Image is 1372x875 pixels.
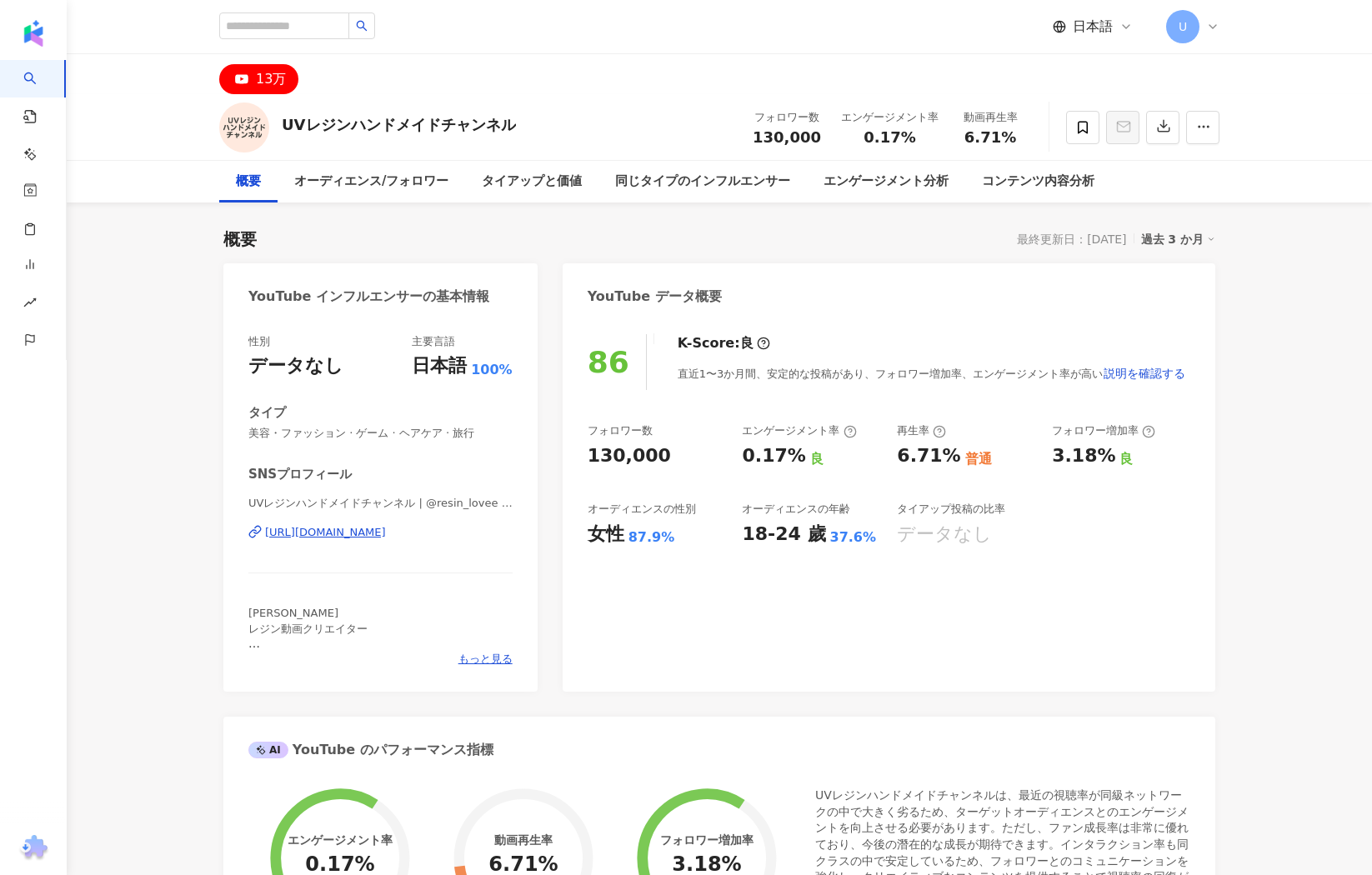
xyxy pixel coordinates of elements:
[288,833,393,847] div: エンゲージメント率
[588,522,624,547] div: 女性
[830,528,877,547] div: 37.6%
[588,443,671,469] div: 130,000
[219,64,298,94] button: 13万
[982,172,1094,192] div: コンテンツ内容分析
[740,334,754,352] div: 良
[23,60,57,240] a: search
[248,404,286,422] div: タイプ
[282,114,516,135] div: UVレジンハンドメイドチャンネル
[1052,443,1115,469] div: 3.18%
[223,227,257,251] div: 概要
[18,835,50,862] img: chrome extension
[742,522,825,547] div: 18-24 歲
[897,522,992,547] div: データなし
[458,652,513,667] span: もっと見る
[742,502,850,517] div: オーディエンスの年齢
[841,109,939,126] div: エンゲージメント率
[588,345,629,379] div: 86
[248,525,513,540] a: [URL][DOMAIN_NAME]
[588,287,722,306] div: YouTube データ概要
[412,334,455,349] div: 主要言語
[628,528,675,547] div: 87.9%
[742,443,805,469] div: 0.17%
[742,423,856,438] div: エンゲージメント率
[1104,367,1185,380] span: 説明を確認する
[248,426,513,441] span: 美容・ファッション · ゲーム · ヘアケア · 旅行
[615,172,790,192] div: 同じタイプのインフルエンサー
[248,741,493,759] div: YouTube のパフォーマンス指標
[248,334,270,349] div: 性別
[1103,357,1186,390] button: 説明を確認する
[356,20,368,32] span: search
[1052,423,1155,438] div: フォロワー増加率
[265,525,386,540] div: [URL][DOMAIN_NAME]
[588,502,696,517] div: オーディエンスの性別
[864,129,915,146] span: 0.17%
[1141,228,1216,250] div: 過去 3 か月
[248,496,513,511] span: UVレジンハンドメイドチャンネル | @resin_lovee | UCODIq7G3U6pMME4o552SeHA
[248,466,352,483] div: SNSプロフィール
[897,423,946,438] div: 再生率
[1179,17,1187,36] span: U
[236,172,261,192] div: 概要
[678,357,1187,390] div: 直近1〜3か月間、安定的な投稿があり、フォロワー増加率、エンゲージメント率が高い
[412,353,467,379] div: 日本語
[294,172,448,192] div: オーディエンス/フォロワー
[256,67,286,91] div: 13万
[897,502,1005,517] div: タイアップ投稿の比率
[753,109,821,126] div: フォロワー数
[23,286,37,323] span: rise
[219,102,269,152] img: KOL Avatar
[660,833,754,847] div: フォロワー増加率
[964,129,1016,146] span: 6.71%
[494,833,553,847] div: 動画再生率
[753,128,821,146] span: 130,000
[471,361,512,379] span: 100%
[482,172,582,192] div: タイアップと価値
[824,172,949,192] div: エンゲージメント分析
[248,353,343,379] div: データなし
[678,334,770,352] div: K-Score :
[1017,232,1126,246] div: 最終更新日：[DATE]
[1073,17,1113,36] span: 日本語
[248,287,489,306] div: YouTube インフルエンサーの基本情報
[588,423,653,438] div: フォロワー数
[20,20,47,47] img: logo icon
[959,109,1022,126] div: 動画再生率
[897,443,960,469] div: 6.71%
[1119,450,1133,468] div: 良
[965,450,992,468] div: 普通
[248,742,288,758] div: AI
[810,450,824,468] div: 良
